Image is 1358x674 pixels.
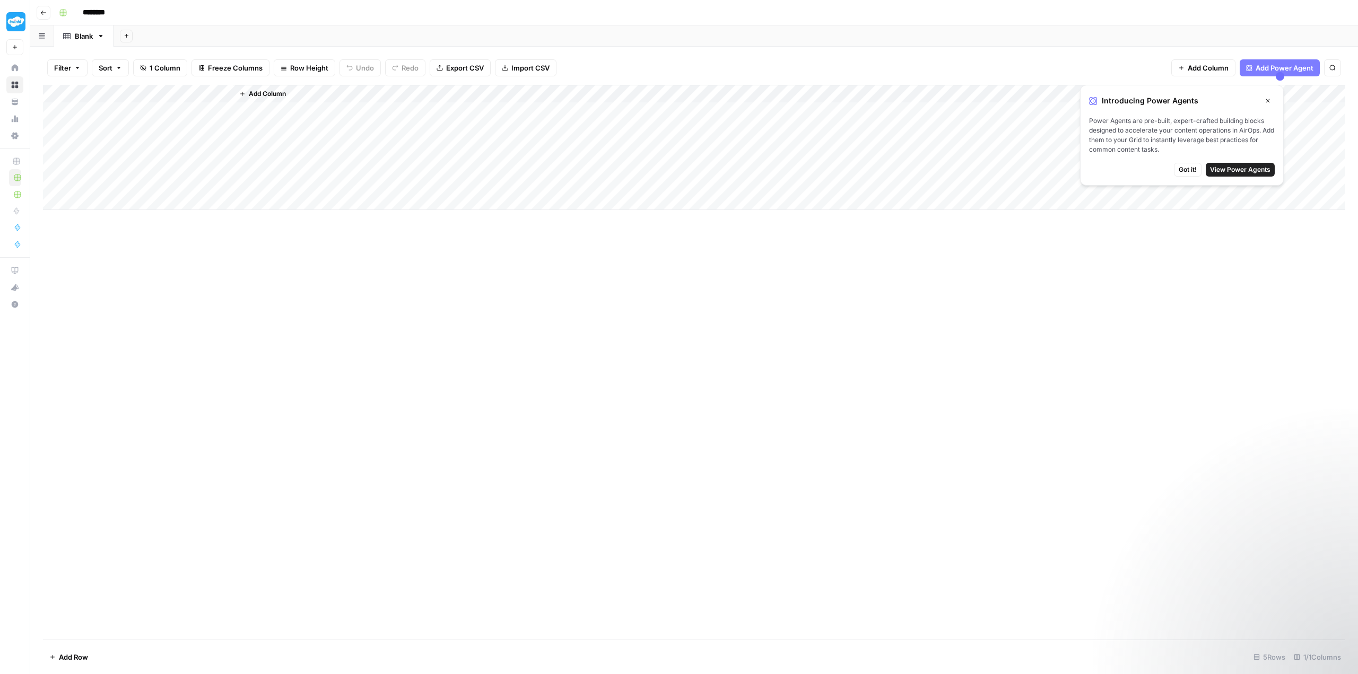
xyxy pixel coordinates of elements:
span: Add Column [249,89,286,99]
button: 1 Column [133,59,187,76]
a: Usage [6,110,23,127]
span: 1 Column [150,63,180,73]
a: Settings [6,127,23,144]
div: 1/1 Columns [1290,649,1345,666]
span: Filter [54,63,71,73]
div: Introducing Power Agents [1089,94,1275,108]
span: Export CSV [446,63,484,73]
span: Add Power Agent [1256,63,1313,73]
div: What's new? [7,279,23,295]
button: Add Column [235,87,290,101]
button: Add Power Agent [1240,59,1320,76]
button: Got it! [1174,163,1202,177]
button: Help + Support [6,296,23,313]
span: Add Column [1188,63,1229,73]
span: View Power Agents [1210,165,1270,174]
img: Twinkl Logo [6,12,25,31]
button: What's new? [6,279,23,296]
a: Your Data [6,93,23,110]
span: Undo [356,63,374,73]
button: Undo [339,59,381,76]
button: Import CSV [495,59,556,76]
a: Home [6,59,23,76]
button: Row Height [274,59,335,76]
button: Add Column [1171,59,1235,76]
span: Import CSV [511,63,550,73]
button: Freeze Columns [191,59,269,76]
button: Workspace: Twinkl [6,8,23,35]
button: Sort [92,59,129,76]
span: Got it! [1179,165,1197,174]
button: Export CSV [430,59,491,76]
div: Blank [75,31,93,41]
button: Filter [47,59,88,76]
div: 5 Rows [1249,649,1290,666]
span: Power Agents are pre-built, expert-crafted building blocks designed to accelerate your content op... [1089,116,1275,154]
a: Blank [54,25,114,47]
button: Redo [385,59,425,76]
span: Freeze Columns [208,63,263,73]
span: Redo [402,63,419,73]
button: Add Row [43,649,94,666]
button: View Power Agents [1206,163,1275,177]
a: AirOps Academy [6,262,23,279]
span: Row Height [290,63,328,73]
a: Browse [6,76,23,93]
span: Add Row [59,652,88,662]
span: Sort [99,63,112,73]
